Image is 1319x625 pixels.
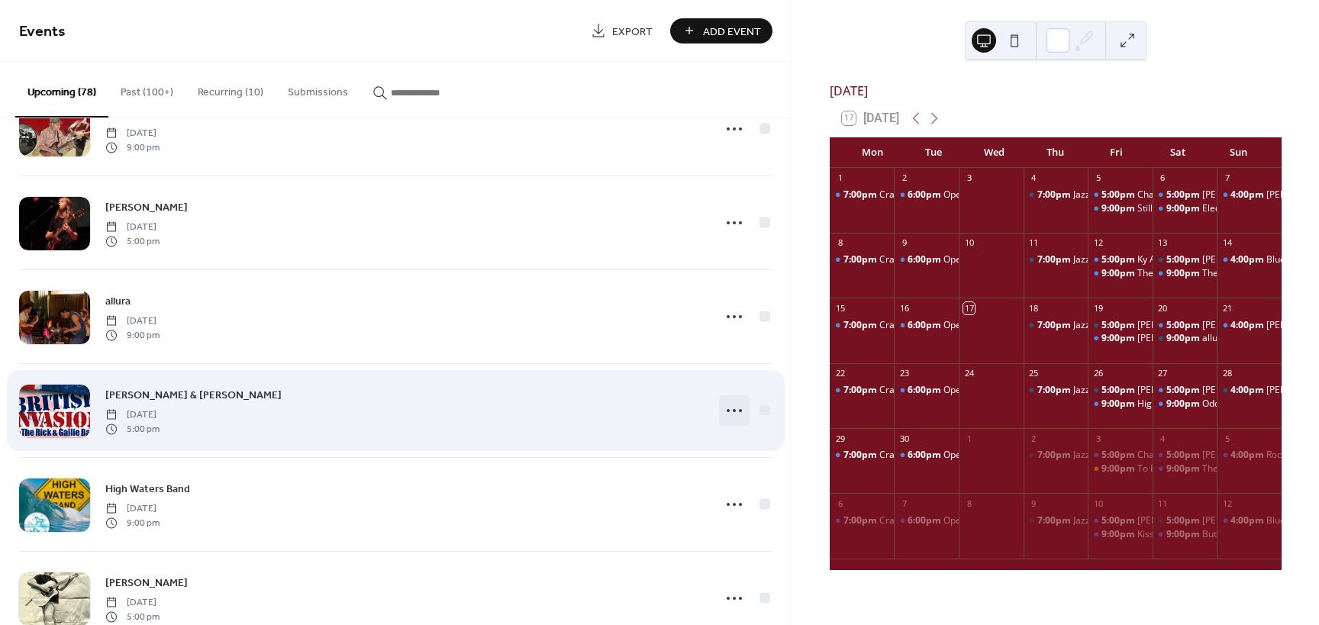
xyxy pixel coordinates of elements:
[1202,188,1274,201] div: [PERSON_NAME]
[1153,398,1217,411] div: Odd Man Rush
[105,408,160,422] span: [DATE]
[830,188,895,201] div: Crash and Burn
[908,514,943,527] span: 6:00pm
[105,234,160,248] span: 5:00 pm
[1101,384,1137,397] span: 5:00pm
[1088,462,1153,475] div: To Be Announced
[1024,319,1088,332] div: Jazz & Blues Night
[908,253,943,266] span: 6:00pm
[1202,462,1278,475] div: The Hippie Chicks
[1028,433,1040,444] div: 2
[1088,384,1153,397] div: Rick & Gailie
[105,200,188,216] span: [PERSON_NAME]
[105,575,188,591] span: [PERSON_NAME]
[1153,384,1217,397] div: Chad Wenzel
[1073,253,1150,266] div: Jazz & Blues Night
[1217,319,1282,332] div: Washboard Hank & The Wringers
[19,17,66,47] span: Events
[1230,384,1266,397] span: 4:00pm
[105,574,188,591] a: [PERSON_NAME]
[1101,202,1137,215] span: 9:00pm
[879,319,946,332] div: Crash and Burn
[908,384,943,397] span: 6:00pm
[1153,332,1217,345] div: allura
[1028,237,1040,249] div: 11
[1157,368,1169,379] div: 27
[1073,188,1150,201] div: Jazz & Blues Night
[1217,384,1282,397] div: Tami J. Wilde
[898,433,910,444] div: 30
[105,502,160,516] span: [DATE]
[1157,302,1169,314] div: 20
[105,314,160,328] span: [DATE]
[1137,398,1214,411] div: High Waters Band
[1088,449,1153,462] div: Charlie Horse
[1073,449,1150,462] div: Jazz & Blues Night
[943,384,1078,397] div: Open Mic with [PERSON_NAME]
[1153,319,1217,332] div: Emily Burgess
[834,498,846,509] div: 6
[1024,384,1088,397] div: Jazz & Blues Night
[1166,514,1202,527] span: 5:00pm
[703,24,761,40] span: Add Event
[1202,332,1227,345] div: allura
[1221,302,1233,314] div: 21
[898,302,910,314] div: 16
[943,188,1078,201] div: Open Mic with [PERSON_NAME]
[1092,368,1104,379] div: 26
[1202,398,1264,411] div: Odd Man Rush
[1028,368,1040,379] div: 25
[1153,462,1217,475] div: The Hippie Chicks
[105,516,160,530] span: 9:00 pm
[1101,462,1137,475] span: 9:00pm
[105,388,282,404] span: [PERSON_NAME] & [PERSON_NAME]
[1028,498,1040,509] div: 9
[1166,528,1202,541] span: 9:00pm
[1202,202,1277,215] div: Electric City Pulse
[964,137,1025,168] div: Wed
[1024,449,1088,462] div: Jazz & Blues Night
[1221,237,1233,249] div: 14
[1101,188,1137,201] span: 5:00pm
[834,237,846,249] div: 8
[1024,514,1088,527] div: Jazz & Blues Night
[1028,172,1040,184] div: 4
[1088,398,1153,411] div: High Waters Band
[1037,384,1073,397] span: 7:00pm
[1166,202,1202,215] span: 9:00pm
[843,253,879,266] span: 7:00pm
[1101,514,1137,527] span: 5:00pm
[1153,514,1217,527] div: Joslynn Burford
[943,449,1078,462] div: Open Mic with [PERSON_NAME]
[1166,319,1202,332] span: 5:00pm
[898,368,910,379] div: 23
[1208,137,1269,168] div: Sun
[105,386,282,404] a: [PERSON_NAME] & [PERSON_NAME]
[1037,514,1073,527] span: 7:00pm
[1101,449,1137,462] span: 5:00pm
[1202,514,1274,527] div: [PERSON_NAME]
[1088,528,1153,541] div: Kissers!
[963,172,975,184] div: 3
[1137,319,1209,332] div: [PERSON_NAME]
[1101,267,1137,280] span: 9:00pm
[1230,188,1266,201] span: 4:00pm
[105,328,160,342] span: 9:00 pm
[1101,253,1137,266] span: 5:00pm
[1153,267,1217,280] div: The Hounds of Thunder
[1037,319,1073,332] span: 7:00pm
[843,384,879,397] span: 7:00pm
[1230,253,1266,266] span: 4:00pm
[1157,237,1169,249] div: 13
[963,237,975,249] div: 10
[843,514,879,527] span: 7:00pm
[879,188,946,201] div: Crash and Burn
[1101,528,1137,541] span: 9:00pm
[185,62,276,116] button: Recurring (10)
[105,294,131,310] span: allura
[105,482,190,498] span: High Waters Band
[1166,449,1202,462] span: 5:00pm
[1153,449,1217,462] div: Brennen Sloan
[1166,332,1202,345] span: 9:00pm
[108,62,185,116] button: Past (100+)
